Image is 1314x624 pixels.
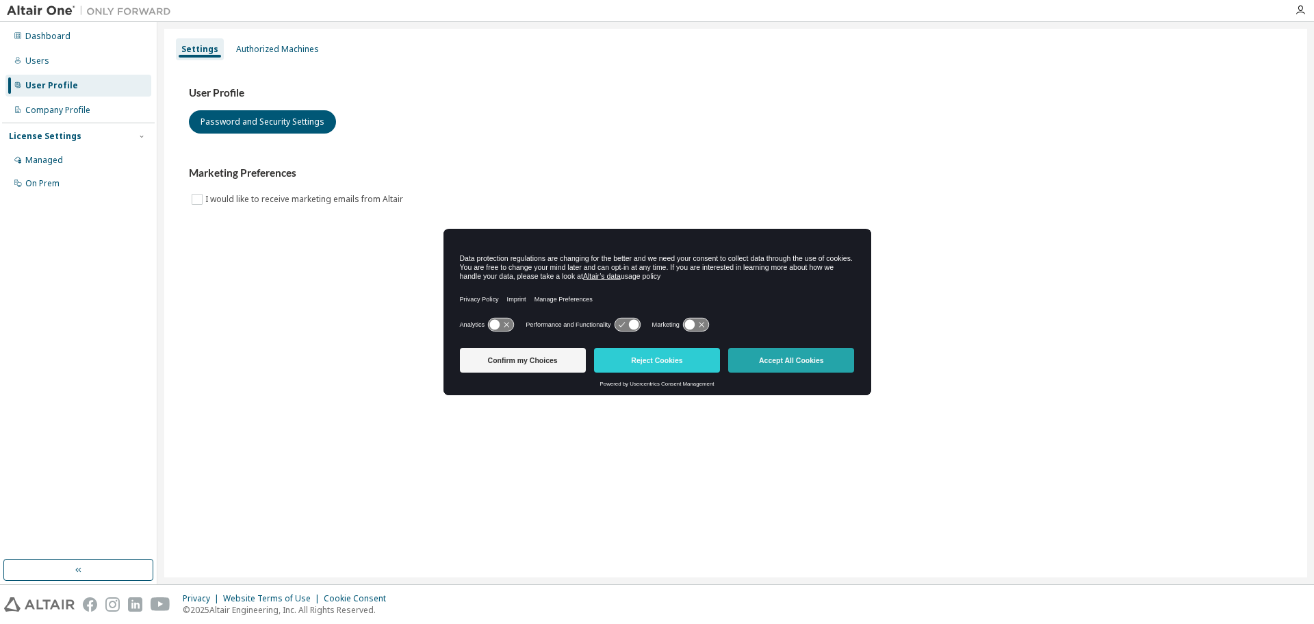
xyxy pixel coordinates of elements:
[223,593,324,604] div: Website Terms of Use
[25,80,78,91] div: User Profile
[189,166,1283,180] h3: Marketing Preferences
[83,597,97,612] img: facebook.svg
[205,191,406,208] label: I would like to receive marketing emails from Altair
[183,593,223,604] div: Privacy
[181,44,218,55] div: Settings
[9,131,81,142] div: License Settings
[4,597,75,612] img: altair_logo.svg
[25,105,90,116] div: Company Profile
[236,44,319,55] div: Authorized Machines
[25,178,60,189] div: On Prem
[183,604,394,616] p: © 2025 Altair Engineering, Inc. All Rights Reserved.
[25,155,63,166] div: Managed
[189,110,336,134] button: Password and Security Settings
[151,597,170,612] img: youtube.svg
[189,86,1283,100] h3: User Profile
[25,31,70,42] div: Dashboard
[7,4,178,18] img: Altair One
[25,55,49,66] div: Users
[324,593,394,604] div: Cookie Consent
[128,597,142,612] img: linkedin.svg
[105,597,120,612] img: instagram.svg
